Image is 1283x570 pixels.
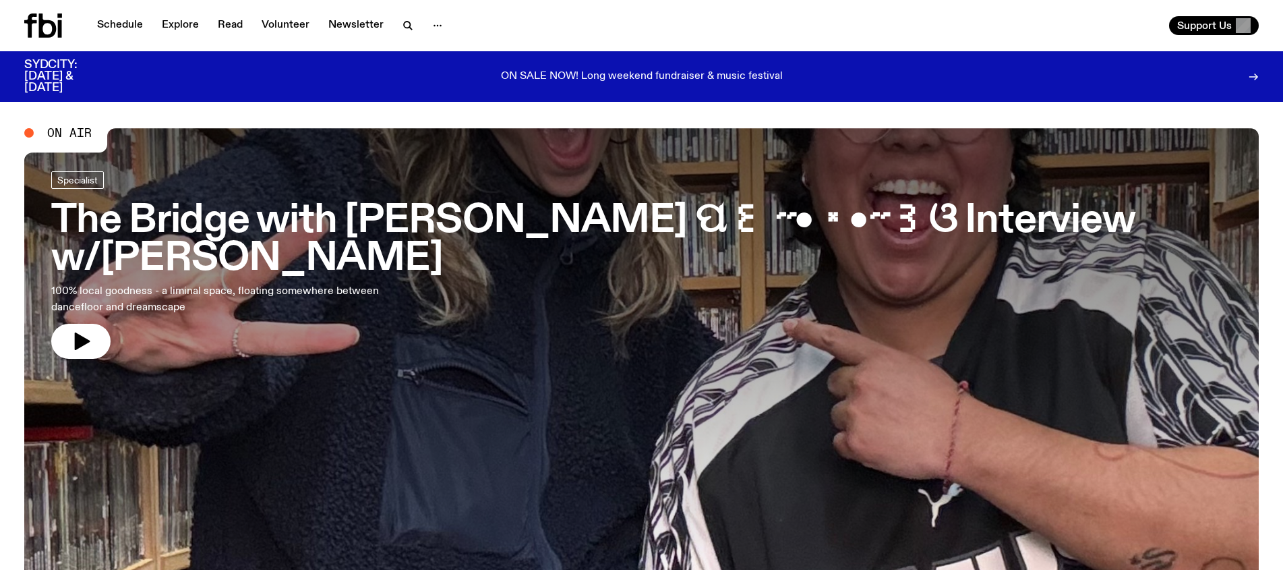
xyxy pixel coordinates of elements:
a: Read [210,16,251,35]
a: The Bridge with [PERSON_NAME] ପ꒰ ˶• ༝ •˶꒱ଓ Interview w/[PERSON_NAME]100% local goodness - a limin... [51,171,1232,359]
a: Schedule [89,16,151,35]
a: Specialist [51,171,104,189]
a: Volunteer [253,16,318,35]
a: Newsletter [320,16,392,35]
h3: The Bridge with [PERSON_NAME] ପ꒰ ˶• ༝ •˶꒱ଓ Interview w/[PERSON_NAME] [51,202,1232,278]
p: 100% local goodness - a liminal space, floating somewhere between dancefloor and dreamscape [51,283,396,316]
h3: SYDCITY: [DATE] & [DATE] [24,59,111,94]
span: Support Us [1177,20,1232,32]
p: ON SALE NOW! Long weekend fundraiser & music festival [501,71,783,83]
a: Explore [154,16,207,35]
button: Support Us [1169,16,1259,35]
span: On Air [47,127,92,139]
span: Specialist [57,175,98,185]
